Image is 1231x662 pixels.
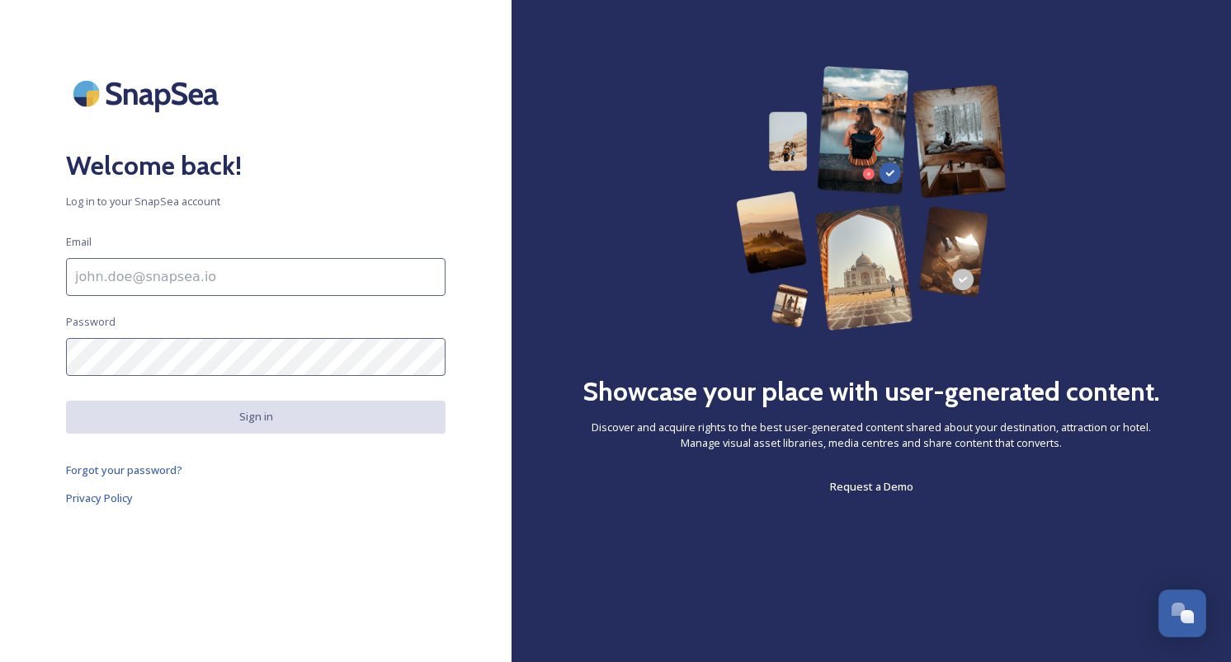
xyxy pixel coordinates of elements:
span: Password [66,314,116,330]
button: Open Chat [1158,589,1206,637]
input: john.doe@snapsea.io [66,258,446,296]
h2: Showcase your place with user-generated content. [582,372,1160,411]
span: Discover and acquire rights to the best user-generated content shared about your destination, att... [578,420,1165,451]
a: Forgot your password? [66,460,446,480]
span: Request a Demo [830,479,913,494]
a: Request a Demo [830,477,913,496]
span: Log in to your SnapSea account [66,194,446,209]
span: Forgot your password? [66,462,182,477]
img: SnapSea Logo [66,66,231,121]
span: Privacy Policy [66,491,133,505]
button: Sign in [66,401,446,433]
a: Privacy Policy [66,488,446,508]
h2: Welcome back! [66,146,446,185]
img: 63b42ca75bacad526042e722_Group%20154-p-800.png [736,66,1007,331]
span: Email [66,234,92,250]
